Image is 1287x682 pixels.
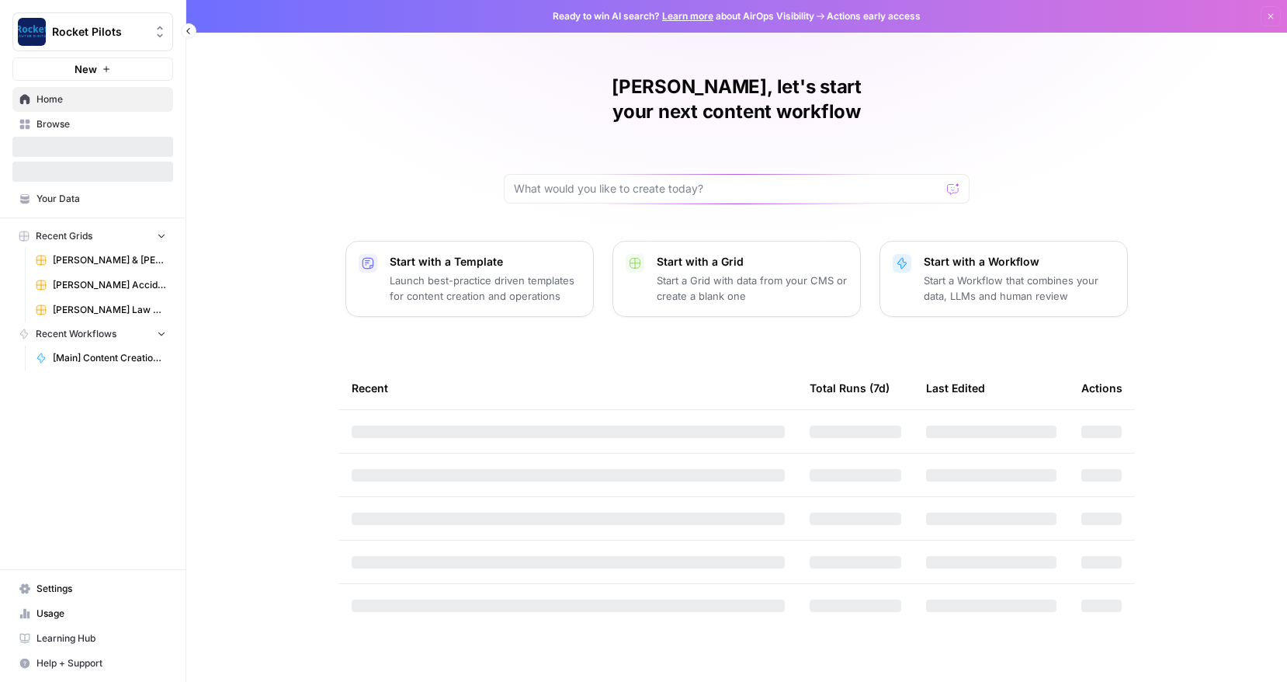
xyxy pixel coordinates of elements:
[53,278,166,292] span: [PERSON_NAME] Accident Attorneys
[29,273,173,298] a: [PERSON_NAME] Accident Attorneys
[657,273,848,304] p: Start a Grid with data from your CMS or create a blank one
[36,92,166,106] span: Home
[657,254,848,270] p: Start with a Grid
[12,626,173,651] a: Learning Hub
[36,229,92,243] span: Recent Grids
[12,224,173,248] button: Recent Grids
[12,651,173,676] button: Help + Support
[827,9,921,23] span: Actions early access
[36,632,166,645] span: Learning Hub
[924,254,1115,270] p: Start with a Workflow
[12,57,173,81] button: New
[352,367,785,409] div: Recent
[12,576,173,601] a: Settings
[36,117,166,131] span: Browse
[12,12,173,51] button: Workspace: Rocket Pilots
[36,607,166,621] span: Usage
[29,298,173,322] a: [PERSON_NAME] Law Personal Injury & Car Accident Lawyers
[390,254,581,270] p: Start with a Template
[53,253,166,267] span: [PERSON_NAME] & [PERSON_NAME] [US_STATE] Car Accident Lawyers
[514,181,941,197] input: What would you like to create today?
[12,322,173,346] button: Recent Workflows
[924,273,1115,304] p: Start a Workflow that combines your data, LLMs and human review
[18,18,46,46] img: Rocket Pilots Logo
[36,192,166,206] span: Your Data
[504,75,970,124] h1: [PERSON_NAME], let's start your next content workflow
[12,601,173,626] a: Usage
[612,241,861,317] button: Start with a GridStart a Grid with data from your CMS or create a blank one
[12,186,173,211] a: Your Data
[345,241,594,317] button: Start with a TemplateLaunch best-practice driven templates for content creation and operations
[36,656,166,670] span: Help + Support
[29,248,173,273] a: [PERSON_NAME] & [PERSON_NAME] [US_STATE] Car Accident Lawyers
[926,367,985,409] div: Last Edited
[390,273,581,304] p: Launch best-practice driven templates for content creation and operations
[36,582,166,596] span: Settings
[810,367,890,409] div: Total Runs (7d)
[53,303,166,317] span: [PERSON_NAME] Law Personal Injury & Car Accident Lawyers
[662,10,713,22] a: Learn more
[36,327,116,341] span: Recent Workflows
[29,346,173,371] a: [Main] Content Creation Article
[53,351,166,365] span: [Main] Content Creation Article
[12,87,173,112] a: Home
[12,112,173,137] a: Browse
[75,61,97,77] span: New
[52,24,146,40] span: Rocket Pilots
[553,9,814,23] span: Ready to win AI search? about AirOps Visibility
[1081,367,1122,409] div: Actions
[879,241,1128,317] button: Start with a WorkflowStart a Workflow that combines your data, LLMs and human review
